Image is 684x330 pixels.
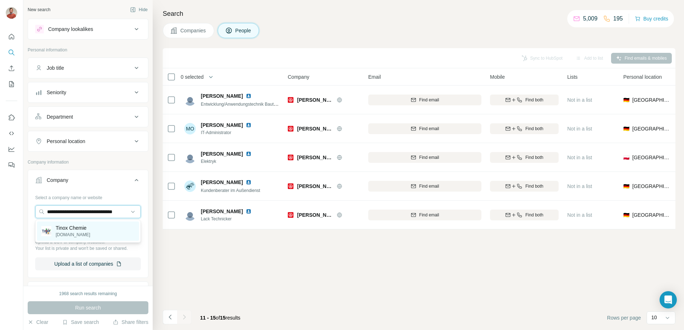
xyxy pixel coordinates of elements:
[490,95,559,105] button: Find both
[6,78,17,91] button: My lists
[35,257,141,270] button: Upload a list of companies
[6,127,17,140] button: Use Surfe API
[623,211,629,219] span: 🇩🇪
[56,224,90,232] p: Tinox Chemie
[567,183,592,189] span: Not in a list
[28,108,148,125] button: Department
[28,283,148,301] button: Industry
[163,9,675,19] h4: Search
[28,84,148,101] button: Seniority
[47,138,85,145] div: Personal location
[6,30,17,43] button: Quick start
[6,143,17,156] button: Dashboard
[48,26,93,33] div: Company lookalikes
[490,152,559,163] button: Find both
[201,129,260,136] span: IT-Administrator
[368,210,481,220] button: Find email
[28,159,148,165] p: Company information
[583,14,597,23] p: 5,009
[623,154,629,161] span: 🇵🇱
[567,73,578,81] span: Lists
[368,95,481,105] button: Find email
[163,310,177,324] button: Navigate to previous page
[56,232,90,238] p: [DOMAIN_NAME]
[632,96,671,104] span: [GEOGRAPHIC_DATA]
[6,7,17,19] img: Avatar
[6,159,17,171] button: Feedback
[201,101,291,107] span: Entwicklung/Anwendungstechnik Bautenschutz
[419,212,439,218] span: Find email
[35,245,141,252] p: Your list is private and won't be saved or shared.
[297,125,333,132] span: [PERSON_NAME]
[632,125,671,132] span: [GEOGRAPHIC_DATA]
[216,315,220,321] span: of
[288,73,309,81] span: Company
[181,73,204,81] span: 0 selected
[288,126,294,132] img: Logo of Haering
[297,96,333,104] span: [PERSON_NAME]
[607,314,641,321] span: Rows per page
[660,291,677,308] div: Open Intercom Messenger
[184,123,196,134] div: MO
[201,179,243,186] span: [PERSON_NAME]
[288,97,294,103] img: Logo of Haering
[200,315,240,321] span: results
[368,123,481,134] button: Find email
[35,192,141,201] div: Select a company name or website
[632,154,671,161] span: [GEOGRAPHIC_DATA]
[490,123,559,134] button: Find both
[246,151,251,157] img: LinkedIn logo
[419,125,439,132] span: Find email
[368,181,481,192] button: Find email
[632,183,671,190] span: [GEOGRAPHIC_DATA]
[651,314,657,321] p: 10
[6,111,17,124] button: Use Surfe on LinkedIn
[567,155,592,160] span: Not in a list
[47,89,66,96] div: Seniority
[297,183,333,190] span: [PERSON_NAME]
[184,180,196,192] img: Avatar
[201,150,243,157] span: [PERSON_NAME]
[525,125,543,132] span: Find both
[47,177,68,184] div: Company
[368,152,481,163] button: Find email
[623,73,662,81] span: Personal location
[632,211,671,219] span: [GEOGRAPHIC_DATA]
[47,64,64,72] div: Job title
[235,27,252,34] span: People
[220,315,226,321] span: 15
[246,93,251,99] img: LinkedIn logo
[59,290,117,297] div: 1968 search results remaining
[246,179,251,185] img: LinkedIn logo
[201,122,243,129] span: [PERSON_NAME]
[200,315,216,321] span: 11 - 15
[297,154,333,161] span: [PERSON_NAME]
[490,73,505,81] span: Mobile
[623,183,629,190] span: 🇩🇪
[201,216,260,222] span: Lack Technicker
[613,14,623,23] p: 195
[368,73,381,81] span: Email
[41,226,51,236] img: Tinox Chemie
[28,171,148,192] button: Company
[567,126,592,132] span: Not in a list
[419,97,439,103] span: Find email
[201,208,243,215] span: [PERSON_NAME]
[525,97,543,103] span: Find both
[28,20,148,38] button: Company lookalikes
[288,183,294,189] img: Logo of Haering
[490,181,559,192] button: Find both
[47,113,73,120] div: Department
[125,4,153,15] button: Hide
[246,208,251,214] img: LinkedIn logo
[567,212,592,218] span: Not in a list
[297,211,333,219] span: [PERSON_NAME]
[525,212,543,218] span: Find both
[525,183,543,189] span: Find both
[201,92,243,100] span: [PERSON_NAME]
[62,318,99,326] button: Save search
[28,47,148,53] p: Personal information
[28,318,48,326] button: Clear
[567,97,592,103] span: Not in a list
[288,155,294,160] img: Logo of Haering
